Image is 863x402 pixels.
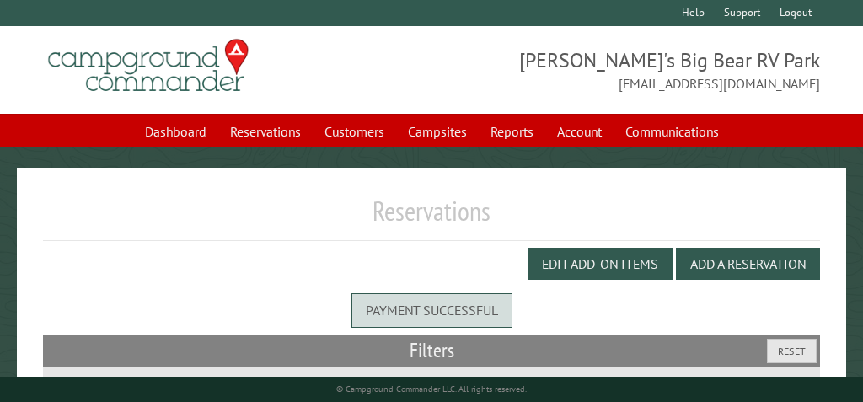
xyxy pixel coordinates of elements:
[528,248,673,280] button: Edit Add-on Items
[351,293,512,327] div: Payment successful
[43,33,254,99] img: Campground Commander
[336,383,527,394] small: © Campground Commander LLC. All rights reserved.
[676,248,820,280] button: Add a Reservation
[398,115,477,147] a: Campsites
[314,115,394,147] a: Customers
[135,115,217,147] a: Dashboard
[767,339,817,363] button: Reset
[480,115,544,147] a: Reports
[547,115,612,147] a: Account
[615,115,729,147] a: Communications
[431,46,820,94] span: [PERSON_NAME]'s Big Bear RV Park [EMAIL_ADDRESS][DOMAIN_NAME]
[43,335,820,367] h2: Filters
[220,115,311,147] a: Reservations
[43,195,820,241] h1: Reservations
